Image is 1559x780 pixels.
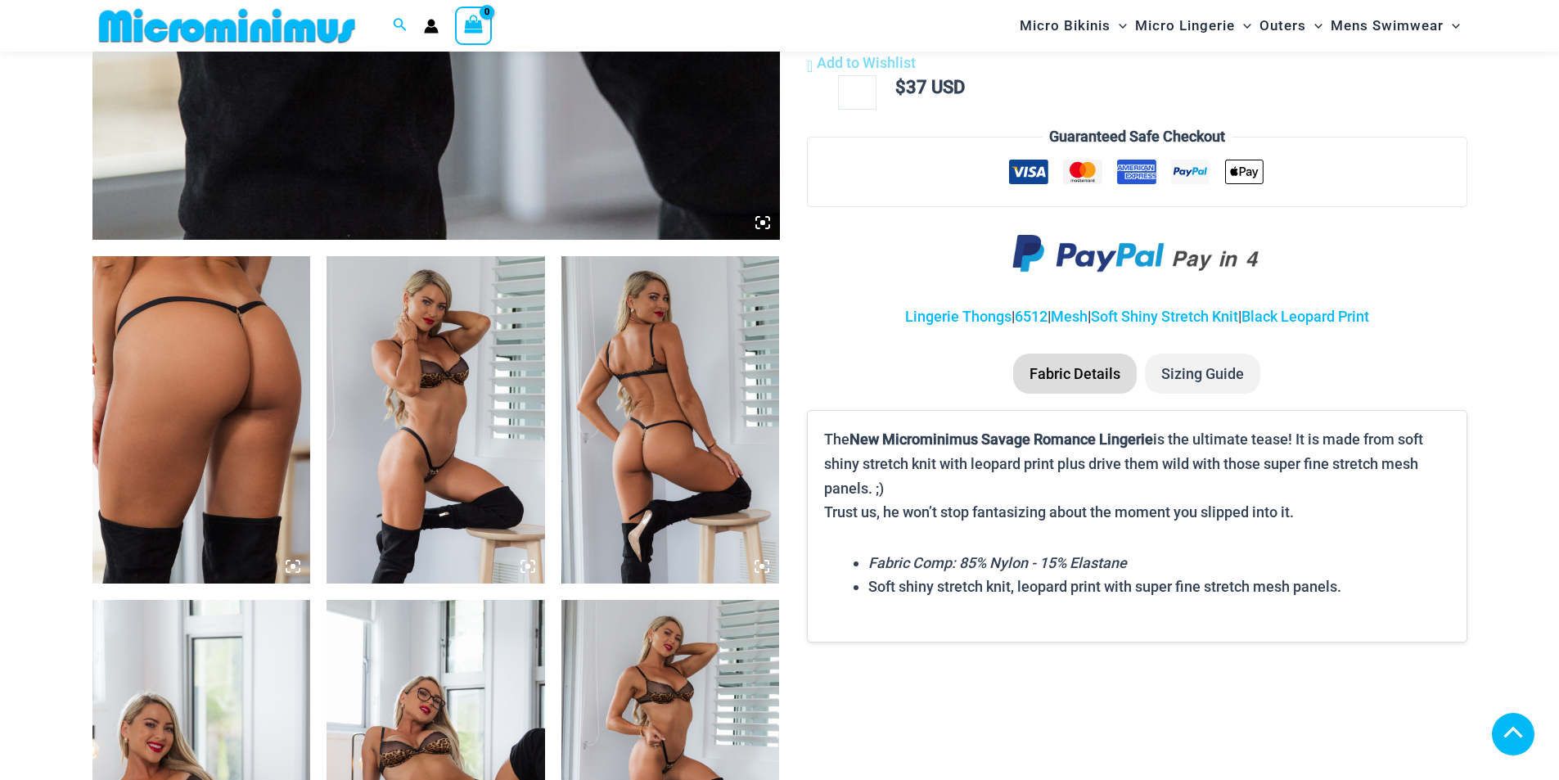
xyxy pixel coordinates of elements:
a: Micro BikinisMenu ToggleMenu Toggle [1016,5,1131,47]
b: New Microminimus Savage Romance Lingerie [849,431,1153,448]
span: Micro Lingerie [1135,5,1235,47]
input: Product quantity [838,75,876,110]
span: Menu Toggle [1306,5,1322,47]
a: Black [1241,308,1277,325]
span: Menu Toggle [1111,5,1127,47]
img: Savage Romance Leopard 1052 Underwire Bra 6512 Micro 04 [561,256,780,584]
img: MM SHOP LOGO FLAT [92,7,362,44]
img: Savage Romance Leopard 1052 Underwire Bra 6512 Micro 03 [327,256,545,584]
a: View Shopping Cart, empty [455,7,493,44]
a: Account icon link [424,19,439,34]
p: The is the ultimate tease! It is made from soft shiny stretch knit with leopard print plus drive ... [824,427,1449,525]
span: Outers [1259,5,1306,47]
span: Menu Toggle [1235,5,1251,47]
em: Fabric Comp: 85% Nylon - 15% Elastane [868,554,1127,571]
a: 6512 [1015,308,1048,325]
a: Soft Shiny Stretch Knit [1091,308,1238,325]
a: Lingerie Thongs [905,308,1012,325]
nav: Site Navigation [1013,2,1467,49]
span: Add to Wishlist [817,54,916,71]
a: Mens SwimwearMenu ToggleMenu Toggle [1327,5,1464,47]
li: Sizing Guide [1145,354,1260,395]
a: Micro LingerieMenu ToggleMenu Toggle [1131,5,1255,47]
span: Menu Toggle [1444,5,1460,47]
img: Savage Romance Leopard 6512 Micro 02 [92,256,311,584]
a: Mesh [1051,308,1088,325]
a: Leopard Print [1281,308,1369,325]
span: Mens Swimwear [1331,5,1444,47]
li: Soft shiny stretch knit, leopard print with super fine stretch mesh panels. [868,575,1449,599]
span: $ [895,77,906,97]
a: Search icon link [393,16,408,36]
p: | | | | [807,304,1467,329]
span: Micro Bikinis [1020,5,1111,47]
legend: Guaranteed Safe Checkout [1043,124,1232,149]
a: Add to Wishlist [807,51,916,75]
a: OutersMenu ToggleMenu Toggle [1255,5,1327,47]
bdi: 37 USD [895,77,965,97]
li: Fabric Details [1013,354,1137,395]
